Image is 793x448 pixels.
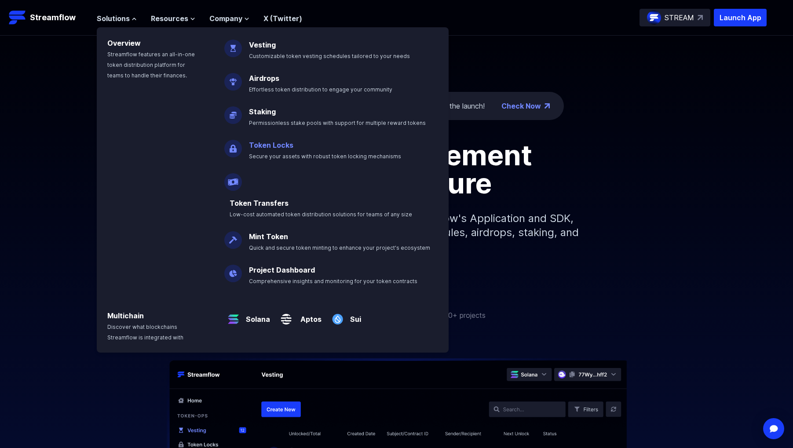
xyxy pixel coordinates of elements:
[249,74,279,83] a: Airdrops
[501,101,541,111] a: Check Now
[249,244,430,251] span: Quick and secure token minting to enhance your project's ecosystem
[151,13,195,24] button: Resources
[107,311,144,320] a: Multichain
[224,258,242,282] img: Project Dashboard
[640,9,710,26] a: STREAM
[224,133,242,157] img: Token Locks
[249,266,315,274] a: Project Dashboard
[30,11,76,24] p: Streamflow
[224,166,242,191] img: Payroll
[249,86,392,93] span: Effortless token distribution to engage your community
[97,13,130,24] span: Solutions
[249,232,288,241] a: Mint Token
[714,9,767,26] button: Launch App
[224,66,242,91] img: Airdrops
[249,107,276,116] a: Staking
[209,13,249,24] button: Company
[347,307,361,324] a: Sui
[97,13,137,24] button: Solutions
[224,224,242,249] img: Mint Token
[763,418,784,439] div: Open Intercom Messenger
[249,120,426,126] span: Permissionless stake pools with support for multiple reward tokens
[9,9,88,26] a: Streamflow
[277,303,295,328] img: Aptos
[224,33,242,57] img: Vesting
[107,39,141,47] a: Overview
[224,99,242,124] img: Staking
[263,14,302,23] a: X (Twitter)
[224,303,242,328] img: Solana
[107,51,195,79] span: Streamflow features an all-in-one token distribution platform for teams to handle their finances.
[230,211,412,218] span: Low-cost automated token distribution solutions for teams of any size
[249,153,401,160] span: Secure your assets with robust token locking mechanisms
[209,13,242,24] span: Company
[249,53,410,59] span: Customizable token vesting schedules tailored to your needs
[545,103,550,109] img: top-right-arrow.png
[9,9,26,26] img: Streamflow Logo
[647,11,661,25] img: streamflow-logo-circle.png
[151,13,188,24] span: Resources
[249,278,417,284] span: Comprehensive insights and monitoring for your token contracts
[230,199,289,208] a: Token Transfers
[242,307,270,324] a: Solana
[107,324,183,341] span: Discover what blockchains Streamflow is integrated with
[249,40,276,49] a: Vesting
[665,12,694,23] p: STREAM
[698,15,703,20] img: top-right-arrow.svg
[295,307,322,324] a: Aptos
[249,141,293,149] a: Token Locks
[329,303,347,328] img: Sui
